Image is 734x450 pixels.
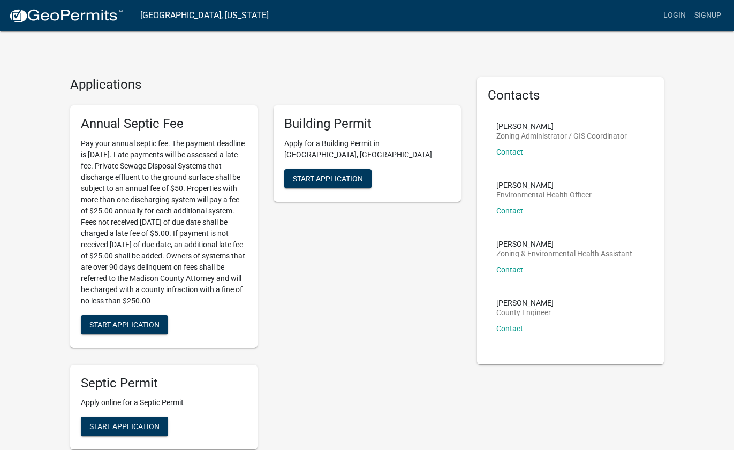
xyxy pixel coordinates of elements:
h5: Septic Permit [81,376,247,391]
h4: Applications [70,77,461,93]
h5: Contacts [488,88,654,103]
p: Zoning & Environmental Health Assistant [496,250,632,257]
h5: Building Permit [284,116,450,132]
p: Apply online for a Septic Permit [81,397,247,408]
a: Login [659,5,690,26]
p: [PERSON_NAME] [496,240,632,248]
p: Pay your annual septic fee. The payment deadline is [DATE]. Late payments will be assessed a late... [81,138,247,307]
span: Start Application [89,422,160,431]
p: [PERSON_NAME] [496,181,592,189]
a: Contact [496,265,523,274]
p: Environmental Health Officer [496,191,592,199]
p: County Engineer [496,309,554,316]
p: [PERSON_NAME] [496,123,627,130]
h5: Annual Septic Fee [81,116,247,132]
p: [PERSON_NAME] [496,299,554,307]
a: Signup [690,5,725,26]
button: Start Application [284,169,372,188]
span: Start Application [293,174,363,182]
a: Contact [496,148,523,156]
p: Zoning Administrator / GIS Coordinator [496,132,627,140]
p: Apply for a Building Permit in [GEOGRAPHIC_DATA], [GEOGRAPHIC_DATA] [284,138,450,161]
a: [GEOGRAPHIC_DATA], [US_STATE] [140,6,269,25]
a: Contact [496,324,523,333]
button: Start Application [81,315,168,334]
button: Start Application [81,417,168,436]
a: Contact [496,207,523,215]
span: Start Application [89,320,160,329]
